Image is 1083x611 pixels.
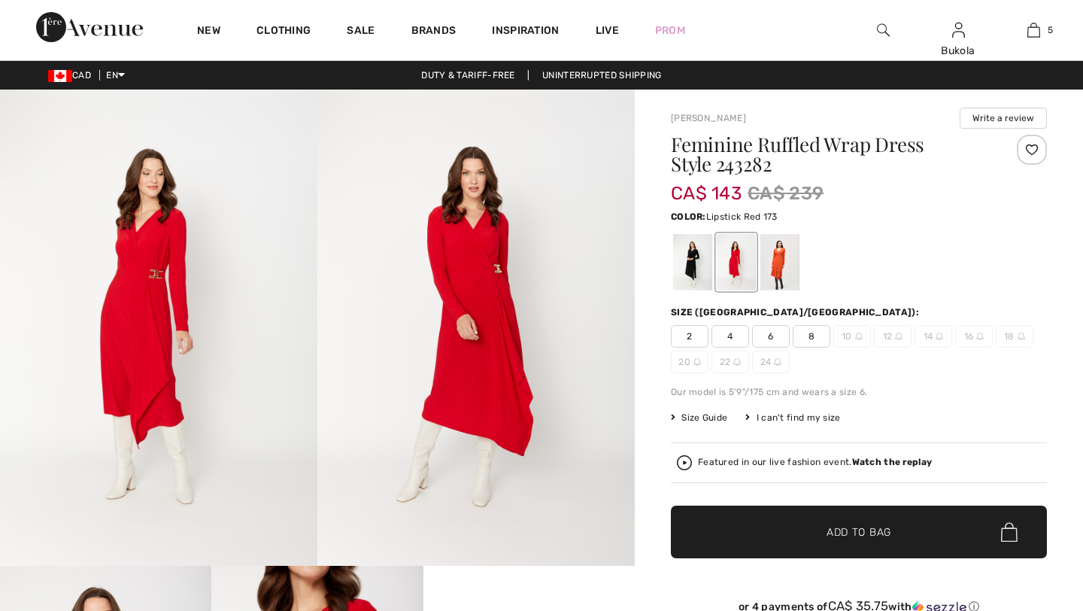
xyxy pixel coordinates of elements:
[711,325,749,348] span: 4
[748,180,824,207] span: CA$ 239
[733,358,741,366] img: ring-m.svg
[706,211,778,222] span: Lipstick Red 173
[347,24,375,40] a: Sale
[717,234,756,290] div: Lipstick Red 173
[671,411,727,424] span: Size Guide
[852,457,933,467] strong: Watch the replay
[317,90,635,566] img: Feminine Ruffled Wrap Dress Style 243282. 2
[671,305,922,319] div: Size ([GEOGRAPHIC_DATA]/[GEOGRAPHIC_DATA]):
[48,70,72,82] img: Canadian Dollar
[671,211,706,222] span: Color:
[655,23,685,38] a: Prom
[48,70,97,81] span: CAD
[673,234,712,290] div: Black
[1048,23,1053,37] span: 5
[1001,522,1018,542] img: Bag.svg
[671,113,746,123] a: [PERSON_NAME]
[960,108,1047,129] button: Write a review
[693,358,701,366] img: ring-m.svg
[915,325,952,348] span: 14
[936,333,943,340] img: ring-m.svg
[671,168,742,204] span: CA$ 143
[874,325,912,348] span: 12
[677,455,692,470] img: Watch the replay
[833,325,871,348] span: 10
[698,457,932,467] div: Featured in our live fashion event.
[36,12,143,42] img: 1ère Avenue
[952,21,965,39] img: My Info
[955,325,993,348] span: 16
[1018,333,1025,340] img: ring-m.svg
[671,135,984,174] h1: Feminine Ruffled Wrap Dress Style 243282
[1027,21,1040,39] img: My Bag
[793,325,830,348] span: 8
[256,24,311,40] a: Clothing
[106,70,125,81] span: EN
[952,23,965,37] a: Sign In
[671,506,1047,558] button: Add to Bag
[976,333,984,340] img: ring-m.svg
[492,24,559,40] span: Inspiration
[774,358,781,366] img: ring-m.svg
[711,351,749,373] span: 22
[671,325,708,348] span: 2
[760,234,799,290] div: Lava
[827,524,891,540] span: Add to Bag
[671,385,1047,399] div: Our model is 5'9"/175 cm and wears a size 6.
[855,333,863,340] img: ring-m.svg
[921,43,995,59] div: Bukola
[752,351,790,373] span: 24
[671,351,708,373] span: 20
[411,24,457,40] a: Brands
[745,411,840,424] div: I can't find my size
[877,21,890,39] img: search the website
[895,333,902,340] img: ring-m.svg
[752,325,790,348] span: 6
[596,23,619,38] a: Live
[197,24,220,40] a: New
[997,21,1070,39] a: 5
[996,325,1033,348] span: 18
